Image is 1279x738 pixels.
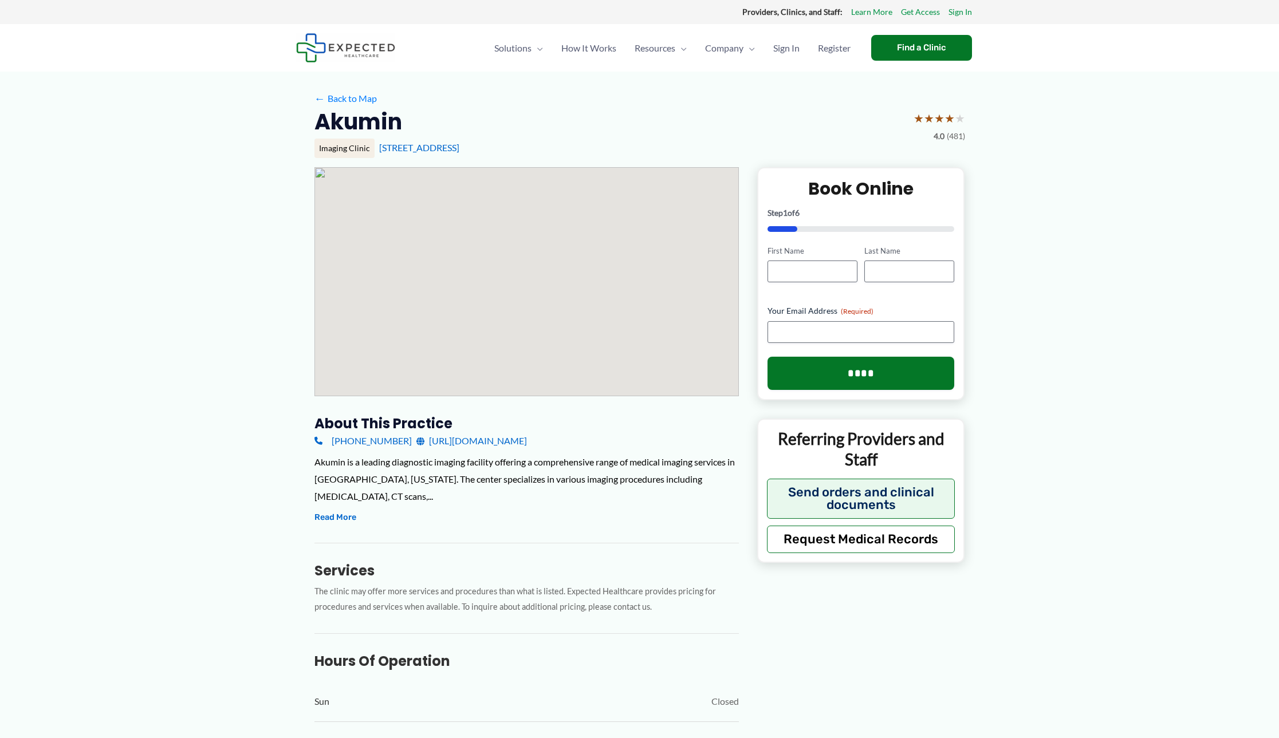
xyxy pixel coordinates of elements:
span: ★ [955,108,965,129]
span: 4.0 [934,129,945,144]
a: Sign In [949,5,972,19]
h3: About this practice [314,415,739,432]
span: (481) [947,129,965,144]
span: Sign In [773,28,800,68]
span: Closed [711,693,739,710]
button: Request Medical Records [767,526,955,553]
button: Read More [314,511,356,524]
span: ★ [934,108,945,129]
a: Learn More [851,5,892,19]
span: Menu Toggle [675,28,687,68]
a: [STREET_ADDRESS] [379,142,459,153]
span: 6 [795,208,800,218]
p: The clinic may offer more services and procedures than what is listed. Expected Healthcare provid... [314,584,739,615]
span: Company [705,28,743,68]
a: Sign In [764,28,809,68]
img: Expected Healthcare Logo - side, dark font, small [296,33,395,62]
a: SolutionsMenu Toggle [485,28,552,68]
span: ★ [945,108,955,129]
span: 1 [783,208,788,218]
span: Menu Toggle [532,28,543,68]
span: (Required) [841,307,873,315]
span: How It Works [561,28,616,68]
button: Send orders and clinical documents [767,479,955,519]
span: ★ [924,108,934,129]
span: Solutions [494,28,532,68]
a: Register [809,28,860,68]
span: Sun [314,693,329,710]
div: Imaging Clinic [314,139,375,158]
label: First Name [768,246,857,256]
span: Menu Toggle [743,28,755,68]
p: Referring Providers and Staff [767,428,955,470]
a: Get Access [901,5,940,19]
p: Step of [768,209,955,217]
a: [URL][DOMAIN_NAME] [416,432,527,449]
label: Your Email Address [768,305,955,317]
span: Resources [635,28,675,68]
label: Last Name [864,246,954,256]
span: ← [314,93,325,104]
a: [PHONE_NUMBER] [314,432,412,449]
h3: Hours of Operation [314,652,739,670]
a: How It Works [552,28,625,68]
a: Find a Clinic [871,35,972,61]
a: CompanyMenu Toggle [696,28,764,68]
span: ★ [914,108,924,129]
a: ResourcesMenu Toggle [625,28,696,68]
nav: Primary Site Navigation [485,28,860,68]
h3: Services [314,562,739,579]
h2: Book Online [768,177,955,200]
div: Akumin is a leading diagnostic imaging facility offering a comprehensive range of medical imaging... [314,453,739,504]
span: Register [818,28,851,68]
a: ←Back to Map [314,90,377,107]
h2: Akumin [314,108,402,136]
strong: Providers, Clinics, and Staff: [742,7,843,17]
